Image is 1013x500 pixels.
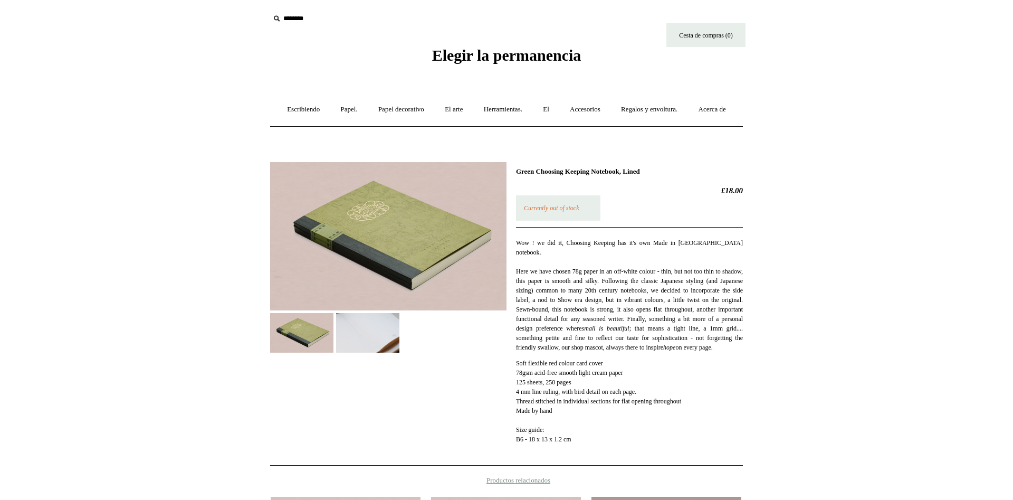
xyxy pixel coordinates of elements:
[582,325,629,332] em: small is beautiful
[516,359,743,454] p: Thread stitched in individual sections for flat opening throughout Made by hand Size guide: B6 - ...
[611,96,687,124] a: Regalos y envoltura.
[270,313,333,353] img: Verde eligiendo el cuaderno, alineado
[243,476,770,485] h4: Productos relacionados
[270,162,506,310] img: Verde eligiendo el cuaderno, alineado
[533,96,559,124] a: El
[560,96,610,124] a: Accesorios
[524,204,579,212] em: Currently out of stock
[516,360,603,367] span: Soft flexible red colour card cover
[516,369,623,376] span: 78gsm acid-free smooth light cream paper
[432,55,581,62] a: Elegir la permanencia
[666,23,746,47] a: Cesta de compras (0)
[516,388,636,395] span: 4 mm line ruling, with bird detail on each page.
[331,96,367,124] a: Papel.
[278,96,329,124] a: Escribiendo
[432,46,581,64] span: Elegir la permanencia
[516,238,743,352] p: Wow ! we did it, Choosing Keeping has it's own Made in [GEOGRAPHIC_DATA] notebook. Here we have c...
[663,344,675,351] em: hope
[435,96,472,124] a: El arte
[516,379,571,386] span: 125 sheets, 250 pages
[516,186,743,195] h2: £18.00
[336,313,399,353] img: Verde eligiendo el cuaderno, alineado
[369,96,434,124] a: Papel decorativo
[689,96,735,124] a: Acerca de
[474,96,532,124] a: Herramientas.
[516,167,743,176] h1: Green Choosing Keeping Notebook, Lined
